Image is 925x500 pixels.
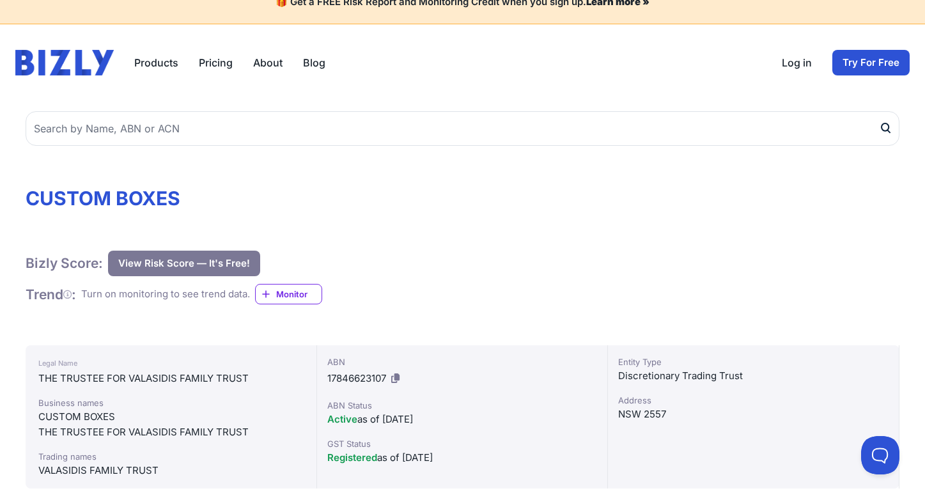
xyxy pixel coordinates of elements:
[199,55,233,70] a: Pricing
[38,355,304,371] div: Legal Name
[276,288,322,301] span: Monitor
[26,187,899,210] h1: CUSTOM BOXES
[327,372,386,384] span: 17846623107
[327,450,598,465] div: as of [DATE]
[81,287,250,302] div: Turn on monitoring to see trend data.
[327,399,598,412] div: ABN Status
[618,407,889,422] div: NSW 2557
[327,451,377,464] span: Registered
[618,368,889,384] div: Discretionary Trading Trust
[327,355,598,368] div: ABN
[303,55,325,70] a: Blog
[26,111,899,146] input: Search by Name, ABN or ACN
[38,425,304,440] div: THE TRUSTEE FOR VALASIDIS FAMILY TRUST
[255,284,322,304] a: Monitor
[26,286,76,303] h1: Trend :
[26,254,103,272] h1: Bizly Score:
[38,396,304,409] div: Business names
[832,50,910,75] a: Try For Free
[327,412,598,427] div: as of [DATE]
[38,450,304,463] div: Trading names
[38,371,304,386] div: THE TRUSTEE FOR VALASIDIS FAMILY TRUST
[618,394,889,407] div: Address
[38,463,304,478] div: VALASIDIS FAMILY TRUST
[108,251,260,276] button: View Risk Score — It's Free!
[861,436,899,474] iframe: Toggle Customer Support
[253,55,283,70] a: About
[38,409,304,425] div: CUSTOM BOXES
[134,55,178,70] button: Products
[327,413,357,425] span: Active
[618,355,889,368] div: Entity Type
[782,55,812,70] a: Log in
[327,437,598,450] div: GST Status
